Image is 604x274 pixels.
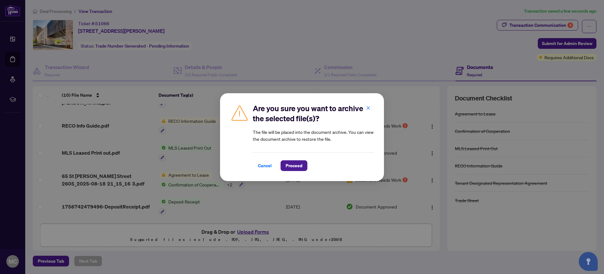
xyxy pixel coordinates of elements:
h2: Are you sure you want to archive the selected file(s)? [253,103,374,123]
span: Cancel [258,161,272,171]
button: Open asap [579,252,598,271]
span: Proceed [286,161,302,171]
article: The file will be placed into the document archive. You can view the document archive to restore t... [253,128,374,142]
span: close [366,106,370,110]
img: Caution Icon [230,103,249,122]
button: Cancel [253,160,277,171]
button: Proceed [281,160,307,171]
